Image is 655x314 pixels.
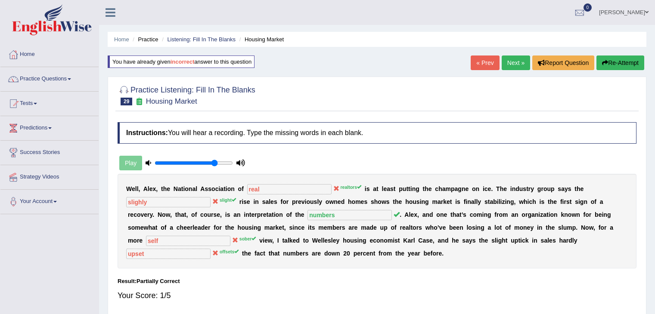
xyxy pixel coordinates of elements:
[558,185,561,192] b: s
[512,185,516,192] b: n
[438,185,442,192] b: h
[153,185,156,192] b: x
[470,211,473,218] b: c
[511,211,515,218] b: a
[128,211,130,218] b: r
[170,211,172,218] b: ,
[130,211,133,218] b: e
[574,185,577,192] b: t
[477,211,482,218] b: m
[423,185,425,192] b: t
[255,211,257,218] b: r
[410,211,414,218] b: e
[393,198,395,205] b: t
[373,185,376,192] b: a
[472,185,476,192] b: o
[227,185,231,192] b: o
[478,198,481,205] b: y
[429,211,433,218] b: d
[355,198,360,205] b: m
[200,185,205,192] b: A
[280,198,282,205] b: f
[457,198,460,205] b: s
[531,185,534,192] b: y
[412,185,416,192] b: n
[310,198,314,205] b: u
[0,67,99,89] a: Practice Questions
[491,185,493,192] b: .
[204,211,208,218] b: o
[341,198,345,205] b: d
[249,211,251,218] b: t
[560,198,562,205] b: f
[326,198,329,205] b: o
[244,211,245,218] b: i
[220,185,224,192] b: a
[132,185,135,192] b: e
[442,185,446,192] b: a
[500,185,504,192] b: h
[175,211,177,218] b: t
[242,185,244,192] b: f
[475,198,476,205] b: l
[178,185,181,192] b: a
[253,198,255,205] b: i
[245,211,249,218] b: n
[499,198,500,205] b: l
[464,198,466,205] b: f
[361,198,364,205] b: e
[510,185,512,192] b: i
[541,185,543,192] b: r
[0,116,99,138] a: Predictions
[296,198,298,205] b: r
[114,36,129,43] a: Home
[580,185,584,192] b: e
[483,185,484,192] b: i
[465,185,469,192] b: e
[220,211,222,218] b: ,
[553,198,557,205] b: e
[537,185,541,192] b: g
[137,185,139,192] b: l
[150,211,153,218] b: y
[276,211,279,218] b: o
[183,185,185,192] b: i
[455,185,458,192] b: a
[146,97,197,105] small: Housing Market
[503,211,508,218] b: m
[167,36,236,43] a: Listening: Fill In The Blanks
[577,185,580,192] b: h
[217,211,220,218] b: e
[450,198,452,205] b: t
[171,58,195,65] b: incorrect
[185,185,189,192] b: o
[211,211,213,218] b: r
[118,84,255,105] h2: Practice Listening: Fill In The Blanks
[243,198,247,205] b: s
[399,198,402,205] b: e
[205,185,208,192] b: s
[181,211,184,218] b: a
[497,211,499,218] b: r
[416,198,420,205] b: s
[502,55,530,70] a: Next »
[319,198,322,205] b: y
[306,198,310,205] b: o
[365,185,366,192] b: i
[387,185,390,192] b: a
[584,198,587,205] b: n
[551,185,555,192] b: p
[525,211,528,218] b: r
[167,185,170,192] b: e
[383,185,387,192] b: e
[425,211,429,218] b: n
[594,198,596,205] b: f
[152,211,154,218] b: .
[134,98,143,106] small: Exam occurring question
[382,198,386,205] b: w
[435,185,438,192] b: c
[564,198,566,205] b: r
[0,141,99,162] a: Success Stories
[181,185,183,192] b: t
[301,198,305,205] b: v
